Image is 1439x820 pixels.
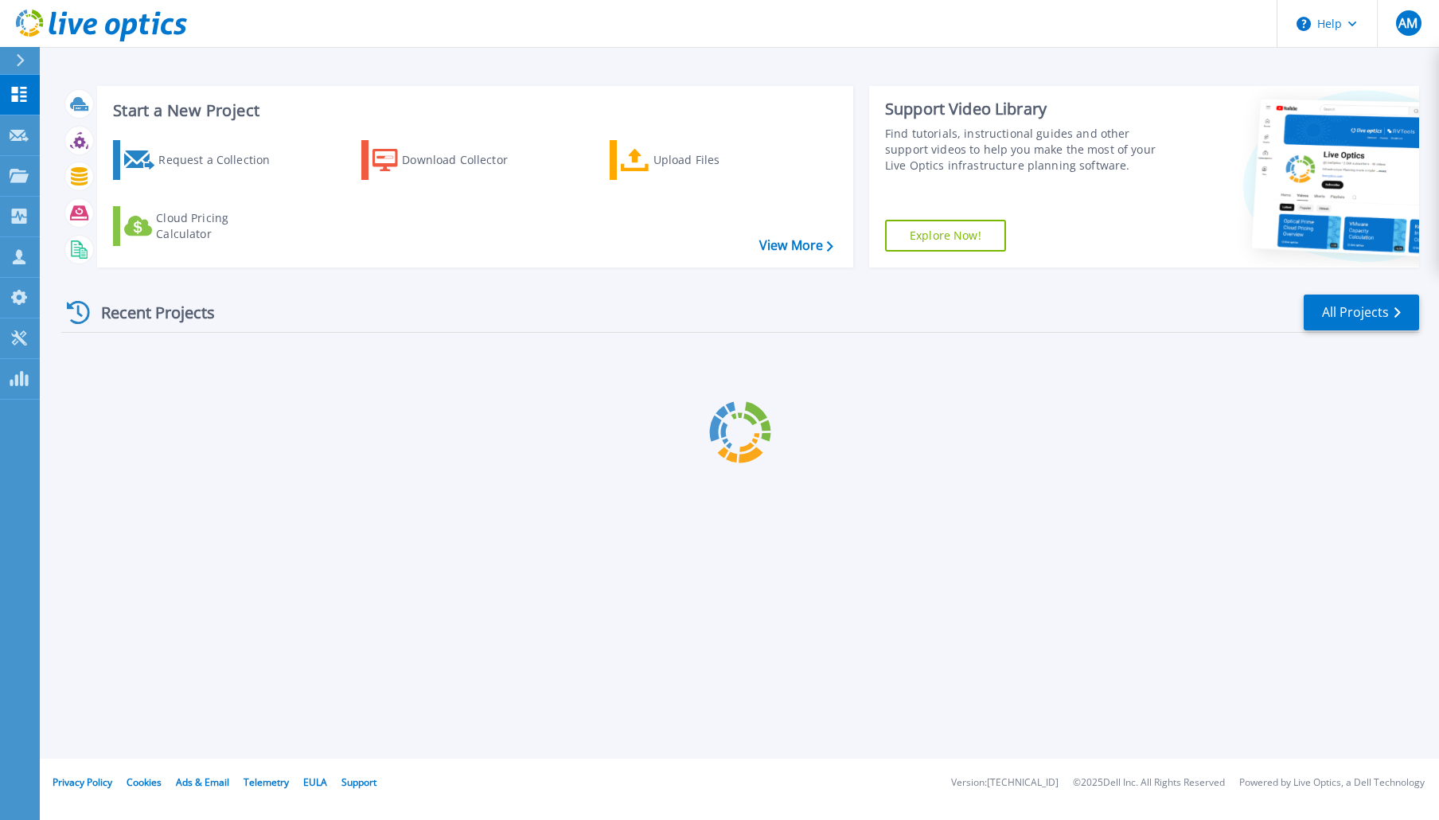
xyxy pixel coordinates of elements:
a: Download Collector [361,140,539,180]
a: View More [759,238,833,253]
a: EULA [303,775,327,789]
a: Request a Collection [113,140,291,180]
div: Support Video Library [885,99,1164,119]
a: Upload Files [610,140,787,180]
a: Cloud Pricing Calculator [113,206,291,246]
div: Cloud Pricing Calculator [156,210,283,242]
a: Cookies [127,775,162,789]
div: Recent Projects [61,293,236,332]
h3: Start a New Project [113,102,833,119]
a: Support [341,775,376,789]
span: AM [1398,17,1418,29]
a: Explore Now! [885,220,1006,252]
div: Request a Collection [158,144,286,176]
div: Download Collector [402,144,529,176]
div: Upload Files [653,144,781,176]
li: Powered by Live Optics, a Dell Technology [1239,778,1425,788]
a: Privacy Policy [53,775,112,789]
div: Find tutorials, instructional guides and other support videos to help you make the most of your L... [885,126,1164,174]
li: © 2025 Dell Inc. All Rights Reserved [1073,778,1225,788]
li: Version: [TECHNICAL_ID] [951,778,1059,788]
a: All Projects [1304,295,1419,330]
a: Ads & Email [176,775,229,789]
a: Telemetry [244,775,289,789]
